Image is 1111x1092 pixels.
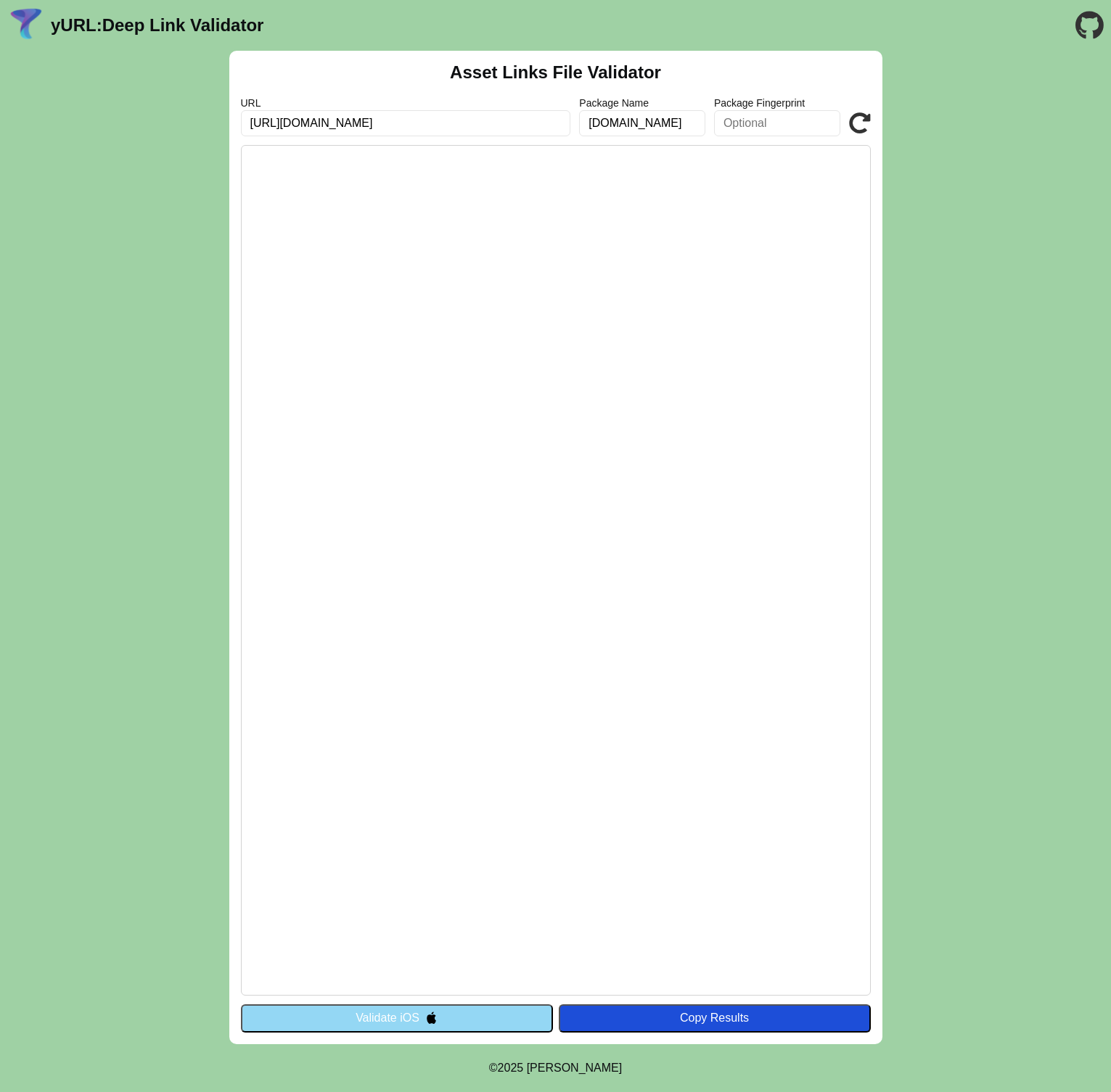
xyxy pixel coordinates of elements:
[241,110,571,136] input: Required
[425,1012,438,1024] img: appleIcon.svg
[450,62,661,83] h2: Asset Links File Validator
[559,1004,871,1032] button: Copy Results
[241,97,571,109] label: URL
[7,7,45,44] img: yURL Logo
[579,97,705,109] label: Package Name
[241,1004,553,1032] button: Validate iOS
[527,1062,623,1074] a: Michael Ibragimchayev's Personal Site
[489,1044,622,1092] footer: ©
[714,97,840,109] label: Package Fingerprint
[498,1062,524,1074] span: 2025
[566,1012,864,1025] div: Copy Results
[51,15,263,36] a: yURL:Deep Link Validator
[579,110,705,136] input: Optional
[714,110,840,136] input: Optional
